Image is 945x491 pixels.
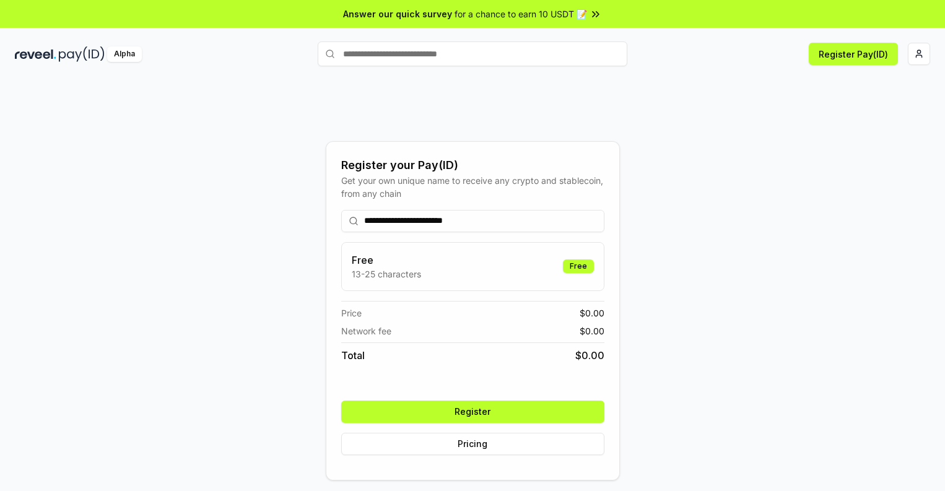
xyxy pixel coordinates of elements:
[341,157,604,174] div: Register your Pay(ID)
[341,401,604,423] button: Register
[341,174,604,200] div: Get your own unique name to receive any crypto and stablecoin, from any chain
[580,324,604,337] span: $ 0.00
[341,324,391,337] span: Network fee
[563,259,594,273] div: Free
[343,7,452,20] span: Answer our quick survey
[15,46,56,62] img: reveel_dark
[59,46,105,62] img: pay_id
[809,43,898,65] button: Register Pay(ID)
[455,7,587,20] span: for a chance to earn 10 USDT 📝
[352,267,421,280] p: 13-25 characters
[107,46,142,62] div: Alpha
[341,433,604,455] button: Pricing
[341,306,362,319] span: Price
[580,306,604,319] span: $ 0.00
[341,348,365,363] span: Total
[575,348,604,363] span: $ 0.00
[352,253,421,267] h3: Free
